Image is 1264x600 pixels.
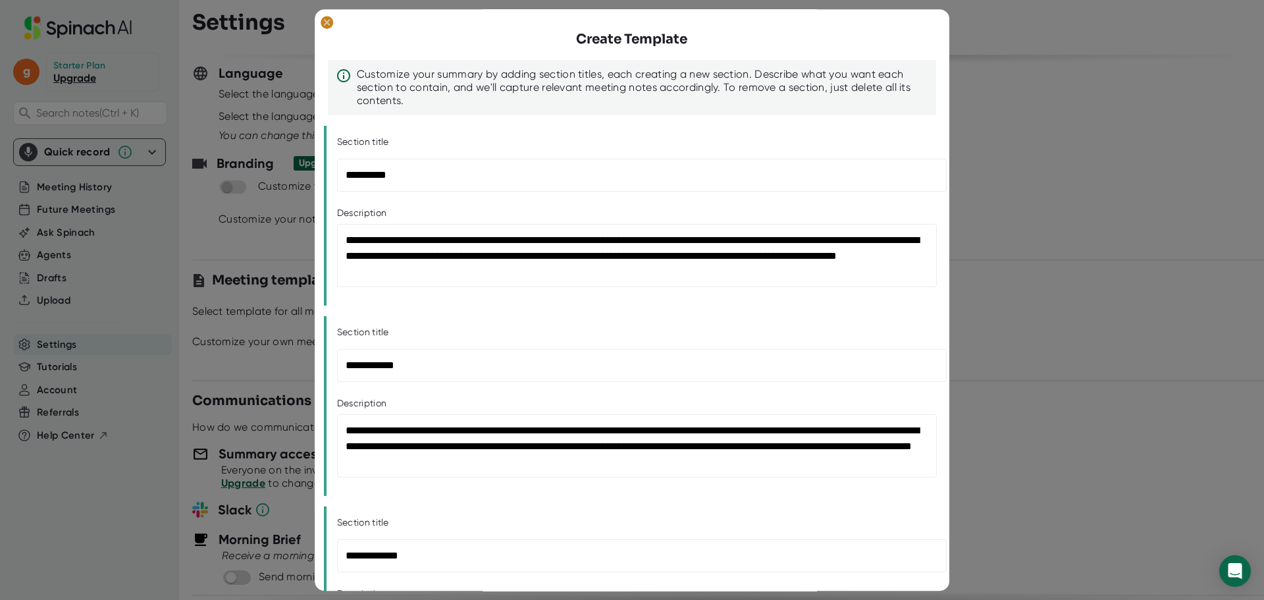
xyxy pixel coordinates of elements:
div: Description [337,588,930,600]
div: Customize your summary by adding section titles, each creating a new section. Describe what you w... [357,68,928,108]
div: Description [337,207,930,219]
div: Description [337,398,930,410]
div: Open Intercom Messenger [1219,555,1251,587]
div: Section title [337,327,389,339]
h3: Create Template [577,30,688,50]
div: Section title [337,137,389,149]
div: Section title [337,518,389,530]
